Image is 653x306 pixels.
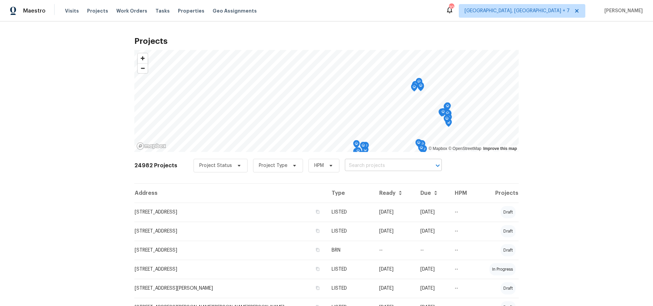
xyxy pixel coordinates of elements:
[326,203,374,222] td: LISTED
[445,114,452,124] div: Map marker
[315,228,321,234] button: Copy Address
[465,7,570,14] span: [GEOGRAPHIC_DATA], [GEOGRAPHIC_DATA] + 7
[23,7,46,14] span: Maestro
[438,108,445,119] div: Map marker
[134,222,326,241] td: [STREET_ADDRESS]
[411,83,418,94] div: Map marker
[443,115,450,125] div: Map marker
[213,7,257,14] span: Geo Assignments
[415,241,449,260] td: --
[415,184,449,203] th: Due
[416,78,422,88] div: Map marker
[449,222,477,241] td: --
[433,161,442,170] button: Open
[415,203,449,222] td: [DATE]
[134,184,326,203] th: Address
[315,247,321,253] button: Copy Address
[134,241,326,260] td: [STREET_ADDRESS]
[134,50,519,152] canvas: Map
[449,184,477,203] th: HPM
[353,140,360,151] div: Map marker
[415,139,422,150] div: Map marker
[374,241,415,260] td: --
[87,7,108,14] span: Projects
[501,225,516,237] div: draft
[477,184,519,203] th: Projects
[415,260,449,279] td: [DATE]
[418,144,425,155] div: Map marker
[326,222,374,241] td: LISTED
[449,4,454,11] div: 70
[429,146,447,151] a: Mapbox
[315,209,321,215] button: Copy Address
[315,285,321,291] button: Copy Address
[415,222,449,241] td: [DATE]
[134,162,177,169] h2: 24982 Projects
[443,103,450,114] div: Map marker
[315,266,321,272] button: Copy Address
[374,184,415,203] th: Ready
[138,64,148,73] span: Zoom out
[417,82,424,92] div: Map marker
[415,279,449,298] td: [DATE]
[374,279,415,298] td: [DATE]
[314,162,324,169] span: HPM
[374,222,415,241] td: [DATE]
[449,241,477,260] td: --
[116,7,147,14] span: Work Orders
[448,146,481,151] a: OpenStreetMap
[489,263,516,275] div: in progress
[501,282,516,294] div: draft
[374,260,415,279] td: [DATE]
[326,184,374,203] th: Type
[138,63,148,73] button: Zoom out
[374,203,415,222] td: [DATE]
[155,8,170,13] span: Tasks
[134,38,519,45] h2: Projects
[136,142,166,150] a: Mapbox homepage
[449,260,477,279] td: --
[134,203,326,222] td: [STREET_ADDRESS]
[353,148,360,158] div: Map marker
[449,279,477,298] td: --
[501,206,516,218] div: draft
[412,81,419,91] div: Map marker
[444,102,451,113] div: Map marker
[134,279,326,298] td: [STREET_ADDRESS][PERSON_NAME]
[65,7,79,14] span: Visits
[360,142,367,152] div: Map marker
[483,146,517,151] a: Improve this map
[440,108,447,119] div: Map marker
[199,162,232,169] span: Project Status
[501,244,516,256] div: draft
[326,241,374,260] td: BRN
[259,162,287,169] span: Project Type
[134,260,326,279] td: [STREET_ADDRESS]
[326,279,374,298] td: LISTED
[345,160,423,171] input: Search projects
[602,7,643,14] span: [PERSON_NAME]
[178,7,204,14] span: Properties
[326,260,374,279] td: LISTED
[138,53,148,63] button: Zoom in
[449,203,477,222] td: --
[419,140,425,151] div: Map marker
[355,147,362,158] div: Map marker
